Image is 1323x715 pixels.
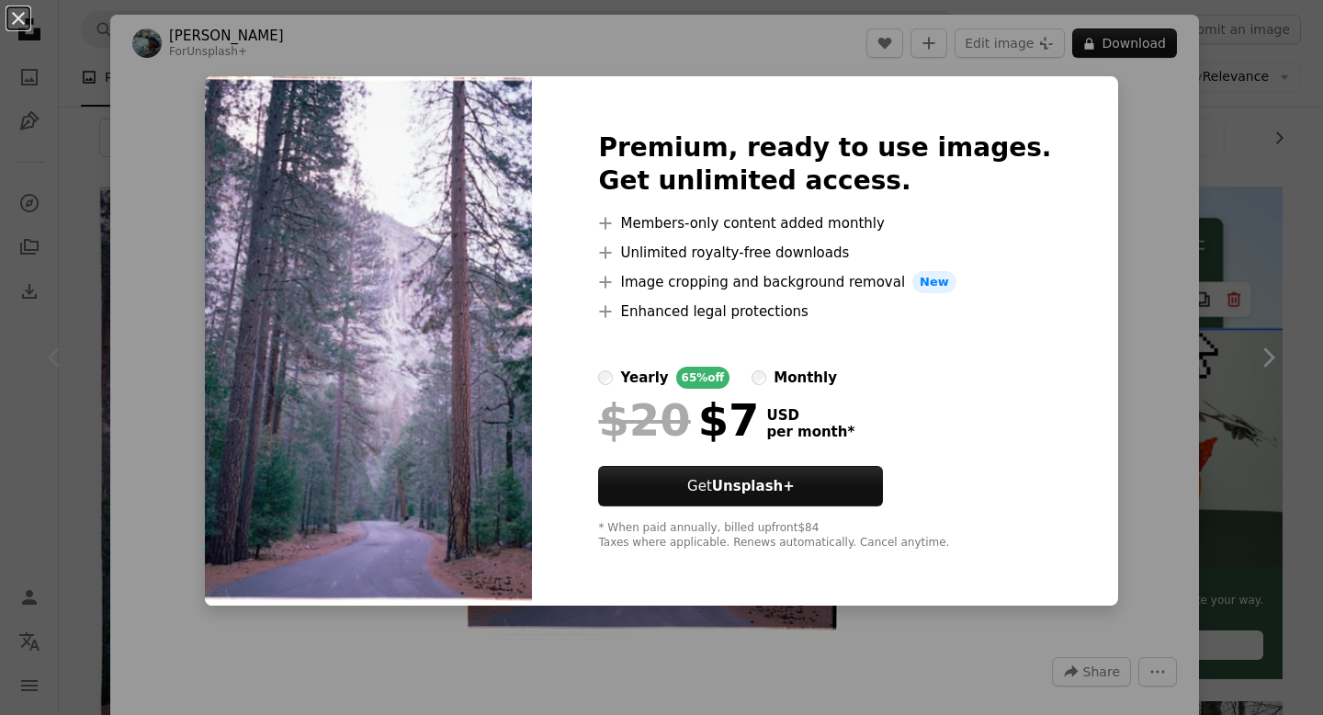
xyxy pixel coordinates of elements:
span: USD [766,407,854,424]
span: New [912,271,956,293]
div: $7 [598,396,759,444]
li: Unlimited royalty-free downloads [598,242,1051,264]
button: GetUnsplash+ [598,466,883,506]
strong: Unsplash+ [712,478,795,494]
div: * When paid annually, billed upfront $84 Taxes where applicable. Renews automatically. Cancel any... [598,521,1051,550]
li: Image cropping and background removal [598,271,1051,293]
div: yearly [620,367,668,389]
span: $20 [598,396,690,444]
li: Enhanced legal protections [598,301,1051,323]
h2: Premium, ready to use images. Get unlimited access. [598,131,1051,198]
div: 65% off [676,367,730,389]
input: monthly [752,370,766,385]
span: per month * [766,424,854,440]
div: monthly [774,367,837,389]
img: premium_photo-1745696026743-e93669775e02 [205,76,532,606]
li: Members-only content added monthly [598,212,1051,234]
input: yearly65%off [598,370,613,385]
